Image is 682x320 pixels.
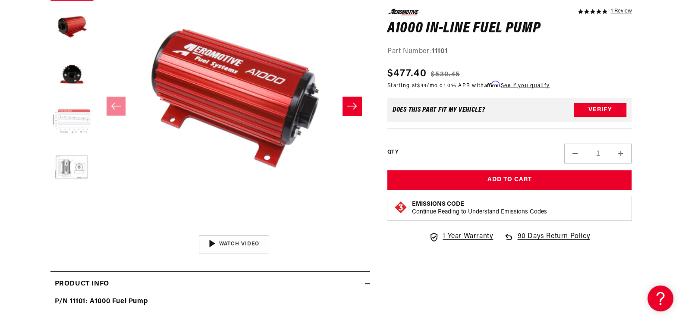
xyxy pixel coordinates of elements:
summary: Product Info [50,272,370,297]
button: Slide right [343,97,361,116]
span: $44 [417,83,427,88]
div: Does This part fit My vehicle? [393,107,485,113]
button: Emissions CodeContinue Reading to Understand Emissions Codes [412,201,547,216]
span: 90 Days Return Policy [517,231,590,251]
label: QTY [387,149,398,156]
strong: Emissions Code [412,201,464,207]
a: See if you qualify - Learn more about Affirm Financing (opens in modal) [501,83,550,88]
span: $477.40 [387,66,427,81]
div: Part Number: [387,46,632,57]
button: Load image 5 in gallery view [50,148,94,191]
strong: P/N 11101: A1000 Fuel Pump [55,298,148,305]
strong: 11101 [432,48,447,55]
button: Verify [574,103,626,117]
button: Add to Cart [387,170,632,190]
p: Continue Reading to Understand Emissions Codes [412,208,547,216]
a: 1 reviews [610,9,632,15]
p: Starting at /mo or 0% APR with . [387,81,550,89]
button: Load image 2 in gallery view [50,6,94,49]
h1: A1000 In-Line Fuel Pump [387,22,632,35]
a: 90 Days Return Policy [503,231,590,251]
button: Load image 3 in gallery view [50,53,94,96]
span: 1 Year Warranty [443,231,493,242]
s: $530.45 [431,69,460,79]
a: 1 Year Warranty [429,231,493,242]
button: Slide left [107,97,126,116]
h2: Product Info [55,279,109,290]
img: Emissions code [394,201,408,214]
button: Load image 4 in gallery view [50,100,94,144]
span: Affirm [484,81,500,87]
